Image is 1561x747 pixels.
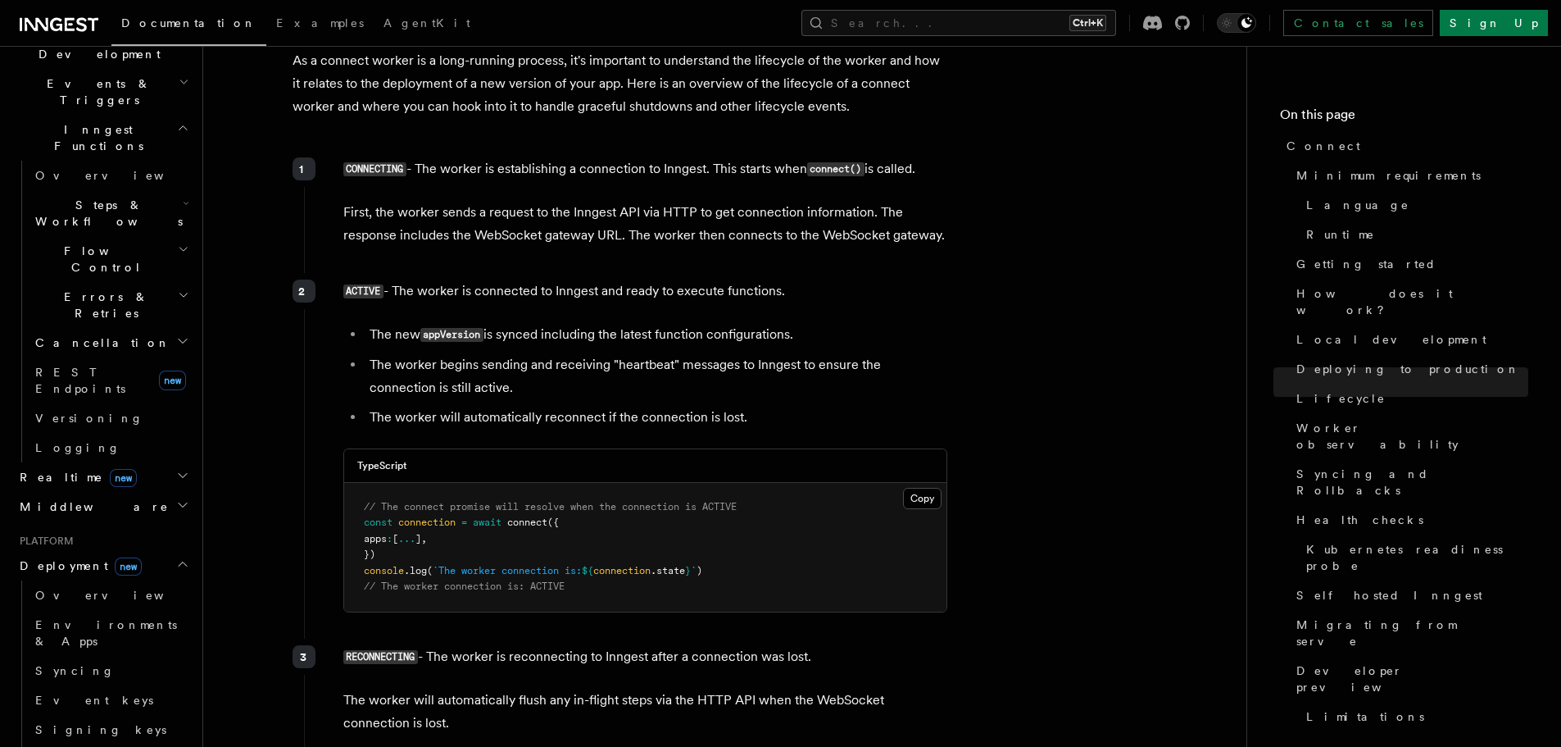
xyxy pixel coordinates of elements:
span: = [461,517,467,528]
a: REST Endpointsnew [29,358,193,403]
span: Signing keys [35,723,166,736]
h4: On this page [1280,105,1528,131]
a: Logging [29,433,193,462]
a: Self hosted Inngest [1290,581,1528,610]
span: apps [364,533,387,544]
a: Versioning [29,403,193,433]
span: How does it work? [1296,285,1528,318]
div: Inngest Functions [13,161,193,462]
span: Steps & Workflows [29,197,183,230]
li: The worker will automatically reconnect if the connection is lost. [365,406,947,429]
span: Limitations [1306,708,1424,725]
a: Lifecycle [1290,384,1528,413]
span: Examples [276,16,364,30]
span: Worker observability [1296,420,1528,453]
span: REST Endpoints [35,366,125,395]
a: AgentKit [374,5,480,44]
button: Events & Triggers [13,69,193,115]
span: Deployment [13,558,142,574]
li: The new is synced including the latest function configurations. [365,323,947,347]
span: ({ [547,517,559,528]
p: - The worker is establishing a connection to Inngest. This starts when is called. [343,157,947,181]
a: Environments & Apps [29,610,193,656]
span: Flow Control [29,243,178,276]
code: CONNECTING [343,162,406,176]
span: Minimum requirements [1296,167,1481,184]
li: The worker begins sending and receiving "heartbeat" messages to Inngest to ensure the connection ... [365,353,947,399]
span: Self hosted Inngest [1296,587,1482,604]
span: `The worker connection is: [433,565,582,576]
span: Versioning [35,412,143,425]
a: Syncing and Rollbacks [1290,459,1528,505]
span: Runtime [1306,226,1375,243]
a: Deploying to production [1290,354,1528,384]
span: console [364,565,404,576]
a: Sign Up [1440,10,1548,36]
button: Errors & Retries [29,282,193,328]
span: Health checks [1296,512,1423,528]
div: 2 [293,280,315,303]
span: Language [1306,197,1409,213]
a: Minimum requirements [1290,161,1528,190]
span: Environments & Apps [35,618,177,648]
span: ) [697,565,702,576]
a: Overview [29,161,193,190]
span: new [159,371,186,390]
code: connect() [807,162,864,176]
a: Signing keys [29,715,193,745]
button: Local Development [13,23,193,69]
span: Syncing [35,664,115,677]
a: How does it work? [1290,279,1528,325]
span: Documentation [121,16,256,30]
span: Getting started [1296,256,1436,272]
span: Logging [35,441,120,454]
a: Contact sales [1283,10,1433,36]
a: Examples [266,5,374,44]
p: - The worker is connected to Inngest and ready to execute functions. [343,280,947,303]
p: First, the worker sends a request to the Inngest API via HTTP to get connection information. The ... [343,201,947,247]
button: Inngest Functions [13,115,193,161]
span: .log [404,565,427,576]
span: Local Development [13,30,179,62]
a: Local development [1290,325,1528,354]
span: Platform [13,535,74,548]
span: Cancellation [29,335,170,351]
span: connection [398,517,456,528]
span: Developer preview [1296,663,1528,695]
a: Runtime [1300,220,1528,249]
span: Migrating from serve [1296,617,1528,649]
span: } [685,565,691,576]
span: // The connect promise will resolve when the connection is ACTIVE [364,501,737,512]
span: ( [427,565,433,576]
span: Overview [35,589,204,602]
button: Search...Ctrl+K [801,10,1116,36]
a: Documentation [111,5,266,46]
h3: TypeScript [357,459,406,472]
span: Deploying to production [1296,361,1520,377]
span: Errors & Retries [29,289,178,321]
span: Event keys [35,694,153,707]
span: Syncing and Rollbacks [1296,466,1528,499]
a: Worker observability [1290,413,1528,459]
span: [ [393,533,398,544]
p: The worker will automatically flush any in-flight steps via the HTTP API when the WebSocket conne... [343,689,947,735]
code: appVersion [420,328,483,342]
kbd: Ctrl+K [1069,15,1106,31]
span: // The worker connection is: ACTIVE [364,581,565,592]
button: Middleware [13,492,193,522]
span: Middleware [13,499,169,515]
span: ${ [582,565,593,576]
a: Kubernetes readiness probe [1300,535,1528,581]
a: Connect [1280,131,1528,161]
span: .state [651,565,685,576]
span: const [364,517,393,528]
span: AgentKit [383,16,470,30]
a: Getting started [1290,249,1528,279]
span: Overview [35,169,204,182]
span: Events & Triggers [13,75,179,108]
span: connect [507,517,547,528]
span: ] [415,533,421,544]
div: 1 [293,157,315,180]
span: Connect [1286,138,1360,154]
span: : [387,533,393,544]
